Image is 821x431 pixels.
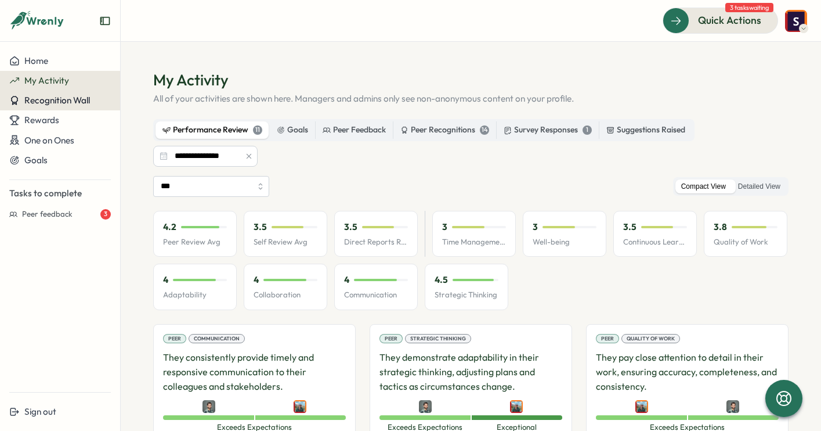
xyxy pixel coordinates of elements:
img: Nick Norena [726,400,739,413]
img: Emily Jablonski [635,400,648,413]
div: Strategic Thinking [405,334,471,343]
div: 11 [253,125,262,135]
div: Peer [163,334,186,343]
p: Self Review Avg [254,237,317,247]
div: 14 [480,125,489,135]
div: Goals [277,124,308,137]
p: 3 [533,221,538,234]
p: 4.5 [435,274,448,286]
p: Peer Review Avg [163,237,227,247]
div: Peer [379,334,403,343]
p: They consistently provide timely and responsive communication to their colleagues and stakeholders. [163,350,346,393]
p: Well-being [533,237,596,247]
p: Time Management [442,237,506,247]
img: Emily Jablonski [510,400,523,413]
div: Suggestions Raised [606,124,685,137]
p: They pay close attention to detail in their work, ensuring accuracy, completeness, and consistency. [596,350,779,393]
p: Quality of Work [714,237,777,247]
h1: My Activity [153,70,789,90]
span: My Activity [24,75,69,86]
label: Compact View [675,179,732,194]
div: Performance Review [162,124,262,137]
p: 4 [163,274,168,286]
label: Detailed View [732,179,786,194]
span: Recognition Wall [24,95,90,106]
p: Direct Reports Review Avg [344,237,408,247]
img: Nick Norena [419,400,432,413]
p: 4 [254,274,259,286]
p: 3.5 [344,221,357,234]
p: Continuous Learning [623,237,687,247]
span: Goals [24,155,48,166]
div: Peer Feedback [323,124,386,137]
img: Sarah Lazarich [785,10,807,32]
button: Expand sidebar [99,15,111,27]
p: 4.2 [163,221,176,234]
p: Strategic Thinking [435,290,498,300]
div: 3 [100,209,111,220]
p: Tasks to complete [9,187,111,200]
span: Home [24,55,48,66]
p: Collaboration [254,290,317,300]
p: 3.5 [254,221,267,234]
span: 3 tasks waiting [725,3,773,12]
p: 3.8 [714,221,727,234]
div: Peer [596,334,619,343]
span: Sign out [24,406,56,417]
button: Quick Actions [663,8,778,33]
p: Communication [344,290,408,300]
p: All of your activities are shown here. Managers and admins only see non-anonymous content on your... [153,92,789,105]
p: Adaptability [163,290,227,300]
span: Quick Actions [698,13,761,28]
div: Peer Recognitions [400,124,489,137]
p: 3.5 [623,221,636,234]
p: They demonstrate adaptability in their strategic thinking, adjusting plans and tactics as circums... [379,350,562,393]
div: 1 [583,125,592,135]
div: Quality of Work [621,334,680,343]
p: 4 [344,274,349,286]
img: Nick Norena [202,400,215,413]
div: Communication [189,334,245,343]
p: 3 [442,221,447,234]
span: One on Ones [24,135,74,146]
div: Survey Responses [504,124,592,137]
span: Peer feedback [22,209,73,220]
img: Emily Jablonski [294,400,306,413]
span: Rewards [24,114,59,125]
